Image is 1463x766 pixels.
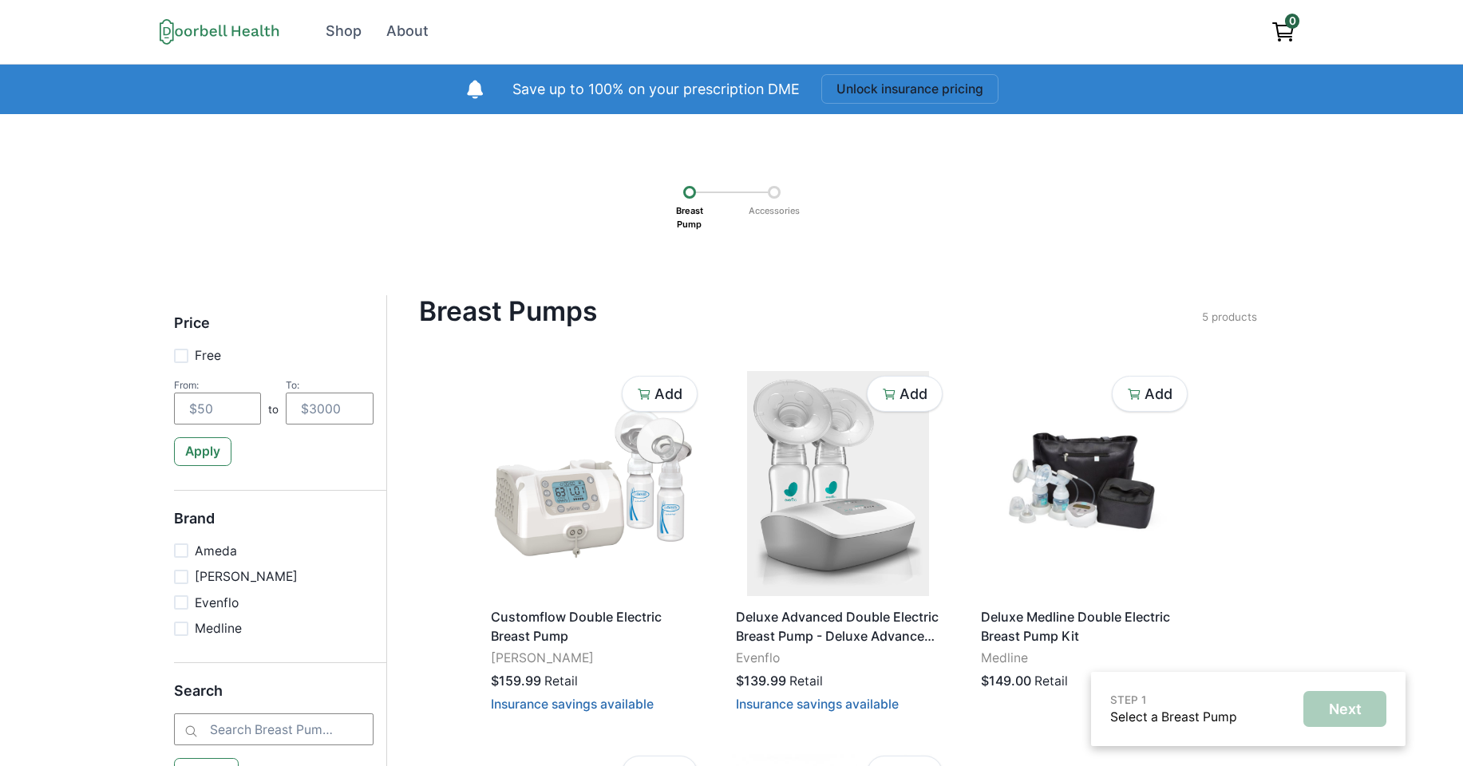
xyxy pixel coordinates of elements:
p: Add [654,385,682,403]
button: Insurance savings available [491,697,654,712]
p: Evenflo [736,649,940,668]
p: Save up to 100% on your prescription DME [512,79,800,101]
a: Deluxe Advanced Double Electric Breast Pump - Deluxe Advanced Double Electric Breast PumpEvenflo$... [729,371,947,724]
input: $50 [174,393,262,424]
h4: Breast Pumps [419,295,1202,327]
a: Customflow Double Electric Breast Pump[PERSON_NAME]$159.99RetailInsurance savings available [484,371,702,724]
img: 9os50jfgps5oa9wy78ytir68n9fc [974,371,1192,596]
h5: Search [174,682,374,714]
a: About [376,14,440,49]
p: Medline [195,619,242,638]
button: Apply [174,437,232,466]
p: Deluxe Advanced Double Electric Breast Pump - Deluxe Advanced Double Electric Breast Pump [736,607,940,646]
p: [PERSON_NAME] [491,649,695,668]
p: [PERSON_NAME] [195,567,298,586]
button: Insurance savings available [736,697,899,712]
p: Retail [544,672,578,691]
p: $139.99 [736,671,786,690]
p: Retail [789,672,823,691]
p: Deluxe Medline Double Electric Breast Pump Kit [981,607,1185,646]
p: Accessories [743,199,805,223]
p: Ameda [195,542,237,561]
a: Shop [315,14,373,49]
span: 0 [1285,14,1299,28]
input: Search Breast Pumps [174,713,374,745]
button: Add [1112,376,1188,412]
div: To: [286,379,374,391]
p: Customflow Double Electric Breast Pump [491,607,695,646]
div: Shop [326,21,362,42]
img: fzin0t1few8pe41icjkqlnikcovo [729,371,947,596]
p: Retail [1034,672,1068,691]
a: Select a Breast Pump [1110,709,1237,725]
p: Add [900,385,927,403]
button: Add [867,376,943,412]
button: Unlock insurance pricing [821,74,998,104]
div: About [386,21,429,42]
h5: Price [174,314,374,346]
p: Add [1145,385,1172,403]
a: View cart [1263,14,1303,49]
p: $159.99 [491,671,541,690]
p: Medline [981,649,1185,668]
button: Next [1303,691,1386,727]
p: Breast Pump [670,199,709,236]
p: $149.00 [981,671,1031,690]
a: Deluxe Medline Double Electric Breast Pump KitMedline$149.00Retail [974,371,1192,705]
p: 5 products [1202,309,1257,325]
p: Next [1329,701,1362,718]
p: to [268,401,279,424]
input: $3000 [286,393,374,424]
p: Evenflo [195,594,239,613]
p: Free [195,346,221,365]
h5: Brand [174,510,374,542]
p: STEP 1 [1110,692,1237,708]
div: From: [174,379,262,391]
img: n5cxtj4n8fh8lu867ojklczjhbt3 [484,371,702,596]
button: Add [622,376,698,412]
